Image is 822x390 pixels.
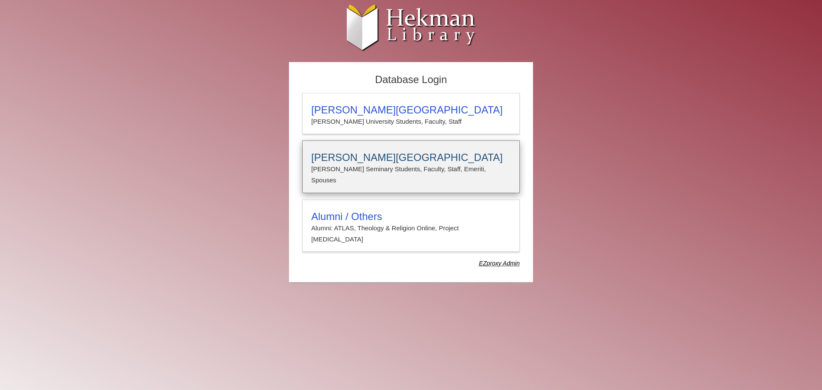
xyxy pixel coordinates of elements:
h3: Alumni / Others [311,211,511,223]
a: [PERSON_NAME][GEOGRAPHIC_DATA][PERSON_NAME] Seminary Students, Faculty, Staff, Emeriti, Spouses [302,140,520,193]
h3: [PERSON_NAME][GEOGRAPHIC_DATA] [311,152,511,164]
p: Alumni: ATLAS, Theology & Religion Online, Project [MEDICAL_DATA] [311,223,511,245]
h3: [PERSON_NAME][GEOGRAPHIC_DATA] [311,104,511,116]
p: [PERSON_NAME] Seminary Students, Faculty, Staff, Emeriti, Spouses [311,164,511,186]
h2: Database Login [298,71,524,89]
summary: Alumni / OthersAlumni: ATLAS, Theology & Religion Online, Project [MEDICAL_DATA] [311,211,511,245]
p: [PERSON_NAME] University Students, Faculty, Staff [311,116,511,127]
dfn: Use Alumni login [479,260,520,267]
a: [PERSON_NAME][GEOGRAPHIC_DATA][PERSON_NAME] University Students, Faculty, Staff [302,93,520,134]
